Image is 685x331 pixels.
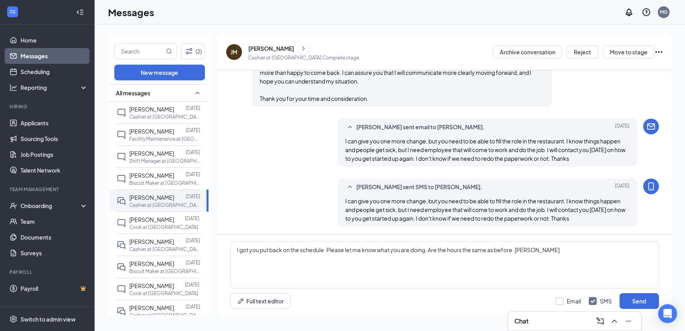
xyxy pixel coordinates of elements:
svg: DoubleChat [117,240,126,250]
svg: Email [646,122,656,131]
p: Facility Maintenance at [GEOGRAPHIC_DATA] [129,136,200,142]
h1: Messages [108,6,154,19]
span: [PERSON_NAME] sent email to [PERSON_NAME]. [356,123,485,132]
svg: ChatInactive [117,108,126,117]
span: [PERSON_NAME] sent SMS to [PERSON_NAME]. [356,182,482,192]
p: Cashier at [GEOGRAPHIC_DATA] [129,312,200,319]
p: [DATE] [186,237,200,244]
p: [DATE] [185,215,199,222]
p: Biscuit Maker at [GEOGRAPHIC_DATA] [129,268,200,275]
span: [PERSON_NAME] [129,282,174,289]
div: Hiring [9,103,86,110]
p: Cashier at [GEOGRAPHIC_DATA] [129,202,200,208]
a: Job Postings [20,147,88,162]
p: [DATE] [185,281,199,288]
button: New message [114,65,205,80]
svg: ChevronRight [300,44,307,53]
svg: ChatInactive [117,130,126,139]
svg: Settings [9,315,17,323]
svg: SmallChevronUp [345,123,355,132]
span: [PERSON_NAME] [129,172,174,179]
p: [DATE] [186,105,200,112]
p: [DATE] [186,259,200,266]
svg: MagnifyingGlass [166,48,172,54]
p: [DATE] [186,193,200,200]
a: Home [20,32,88,48]
svg: ChatInactive [117,174,126,184]
svg: WorkstreamLogo [9,8,17,16]
p: [DATE] [186,127,200,134]
svg: DoubleChat [117,196,126,206]
a: Documents [20,229,88,245]
button: ChevronUp [608,315,621,327]
p: Biscuit Maker at [GEOGRAPHIC_DATA] [129,180,200,186]
svg: ChatInactive [117,285,126,294]
button: Reject [567,46,598,58]
span: [DATE] [615,182,629,192]
a: Messages [20,48,88,64]
p: Cashier at [GEOGRAPHIC_DATA] [129,246,200,253]
a: Surveys [20,245,88,261]
span: [PERSON_NAME] [129,238,174,245]
button: Move to stage [603,46,654,58]
a: Applicants [20,115,88,131]
span: [PERSON_NAME] [129,150,174,157]
svg: Analysis [9,84,17,91]
svg: UserCheck [9,202,17,210]
button: ComposeMessage [594,315,607,327]
svg: MobileSms [646,182,656,191]
svg: DoubleChat [117,307,126,316]
span: [DATE] [615,123,629,132]
p: Shift Manager at [GEOGRAPHIC_DATA] [129,158,200,164]
p: Cook at [GEOGRAPHIC_DATA] [129,290,198,297]
svg: SmallChevronUp [345,182,355,192]
textarea: I got you put back on the schedule. Please let me know what you are doing. Are the hours the same... [230,241,659,288]
h3: Chat [514,317,529,325]
span: [PERSON_NAME] [129,260,174,267]
div: Switch to admin view [20,315,76,323]
svg: Ellipses [654,47,664,57]
svg: QuestionInfo [642,7,651,17]
div: JM [231,48,238,56]
svg: Minimize [624,316,633,326]
svg: Collapse [76,8,84,16]
span: [PERSON_NAME] [129,304,174,311]
svg: Notifications [624,7,634,17]
div: Team Management [9,186,86,193]
button: Full text editorPen [230,293,290,309]
span: All messages [116,89,150,97]
a: Talent Network [20,162,88,178]
div: Reporting [20,84,88,91]
svg: ChevronUp [610,316,619,326]
span: [PERSON_NAME] [129,106,174,113]
div: Onboarding [20,202,81,210]
svg: DoubleChat [117,262,126,272]
input: Search [115,44,164,59]
p: Cashier at [GEOGRAPHIC_DATA] [129,113,200,120]
div: Open Intercom Messenger [658,304,677,323]
span: I can give you one more change, but you need to be able to fill the role in the restaurant. I kno... [345,138,625,162]
a: Scheduling [20,64,88,80]
div: Payroll [9,269,86,275]
button: Archive conversation [493,46,562,58]
span: [PERSON_NAME] [129,128,174,135]
svg: Filter [184,46,194,56]
span: I can give you one more change, but you need to be able to fill the role in the restaurant. I kno... [345,197,625,222]
button: Send [620,293,659,309]
p: [DATE] [186,303,200,310]
p: Cook at [GEOGRAPHIC_DATA] [129,224,198,231]
span: [PERSON_NAME] [129,194,174,201]
svg: SmallChevronUp [193,88,202,98]
div: [PERSON_NAME] [248,45,294,52]
svg: ComposeMessage [596,316,605,326]
svg: ChatInactive [117,152,126,162]
button: Filter (2) [181,43,205,59]
p: [DATE] [186,171,200,178]
a: Team [20,214,88,229]
svg: Pen [237,297,245,305]
p: [DATE] [186,149,200,156]
p: Cashier at [GEOGRAPHIC_DATA] Complete stage [248,54,359,61]
button: Minimize [622,315,635,327]
a: Sourcing Tools [20,131,88,147]
span: [PERSON_NAME] [129,216,174,223]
